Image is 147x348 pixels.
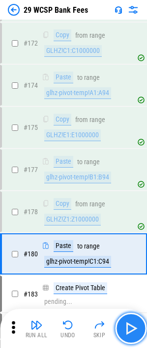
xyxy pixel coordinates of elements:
div: Undo [60,332,75,338]
div: 29 WCSP Bank Fees [24,5,88,15]
div: range [89,116,105,124]
img: Main button [123,321,139,336]
img: Undo [62,319,74,331]
div: Copy [54,29,71,41]
div: Copy [54,198,71,210]
div: GLHZ!E1:E1000000 [44,129,101,141]
div: glhz-pivot-temp!C1:C94 [44,256,111,268]
div: to [77,243,83,250]
div: range [89,200,105,208]
div: range [84,74,100,81]
span: # 178 [24,208,38,216]
button: Skip [84,317,115,340]
img: Settings menu [127,4,139,16]
span: # 177 [24,166,38,174]
div: range [84,243,100,250]
div: GLHZ!Z1:Z1000000 [44,214,101,225]
div: to [77,74,83,81]
img: Support [115,6,122,14]
img: Run All [30,319,42,331]
button: Run All [21,317,52,340]
img: Back [8,4,20,16]
div: Copy [54,114,71,125]
div: Run All [26,332,48,338]
div: pending... [44,298,72,305]
div: Paste [54,156,73,168]
div: from [75,200,88,208]
span: # 183 [24,290,38,298]
div: to [77,158,83,166]
div: from [75,116,88,124]
div: Create Pivot Table [54,282,107,294]
div: glhz-pivot-temp!B1:B94 [44,172,111,183]
div: glhz-pivot-temp!A1:A94 [44,87,111,99]
div: Skip [93,332,106,338]
span: # 180 [24,250,38,258]
button: Undo [52,317,84,340]
span: # 174 [24,81,38,89]
div: range [89,32,105,39]
img: Skip [93,319,105,331]
div: range [84,158,100,166]
span: # 172 [24,39,38,47]
span: # 175 [24,124,38,131]
div: GLHZ!C1:C1000000 [44,45,102,57]
div: Paste [54,72,73,83]
div: Paste [54,240,73,252]
div: from [75,32,88,39]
